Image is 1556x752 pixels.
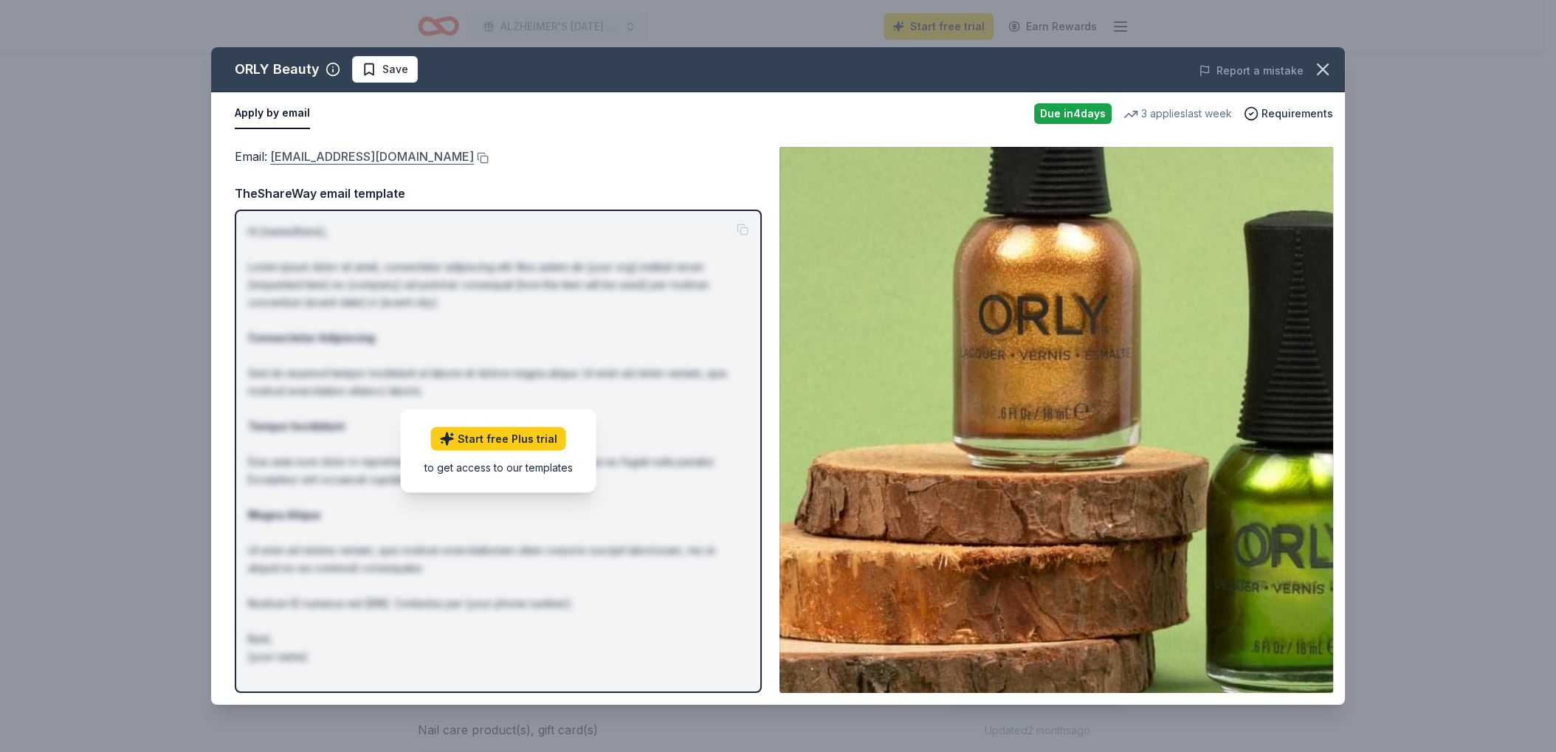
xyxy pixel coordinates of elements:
[1261,105,1333,123] span: Requirements
[1199,62,1304,80] button: Report a mistake
[248,508,320,521] strong: Magna Aliqua
[248,420,345,432] strong: Tempor Incididunt
[424,460,573,475] div: to get access to our templates
[431,427,566,451] a: Start free Plus trial
[248,331,375,344] strong: Consectetur Adipiscing
[382,61,408,78] span: Save
[270,147,474,166] a: [EMAIL_ADDRESS][DOMAIN_NAME]
[1034,103,1112,124] div: Due in 4 days
[779,147,1333,693] img: Image for ORLY Beauty
[235,149,474,164] span: Email :
[248,223,748,666] p: Hi [name/there], Lorem ipsum dolor sit amet, consectetur adipiscing elit. Nos autem ab [your org]...
[352,56,418,83] button: Save
[1244,105,1333,123] button: Requirements
[1123,105,1232,123] div: 3 applies last week
[235,98,310,129] button: Apply by email
[235,58,320,81] div: ORLY Beauty
[235,184,762,203] div: TheShareWay email template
